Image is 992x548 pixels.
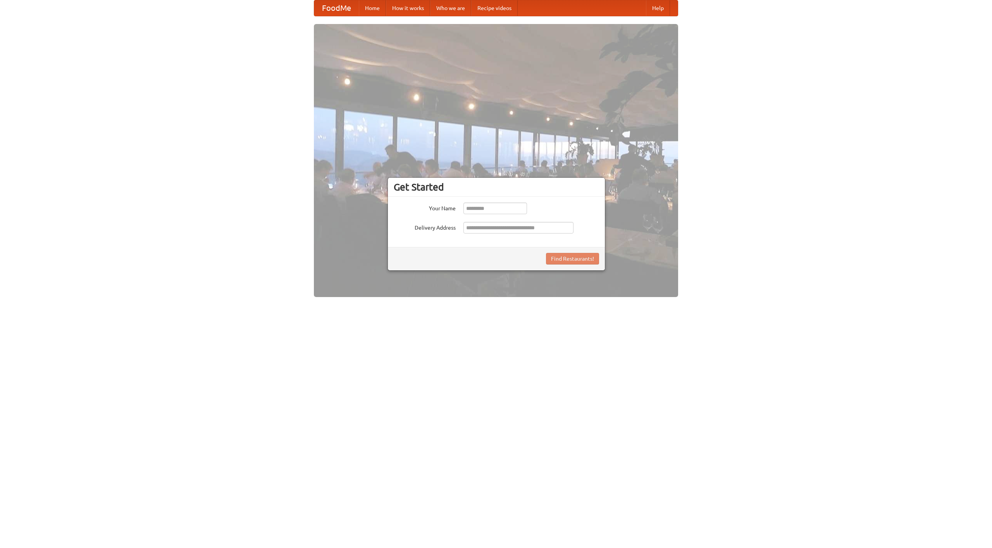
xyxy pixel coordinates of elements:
h3: Get Started [394,181,599,193]
a: Home [359,0,386,16]
a: Recipe videos [471,0,518,16]
button: Find Restaurants! [546,253,599,265]
a: Who we are [430,0,471,16]
a: How it works [386,0,430,16]
label: Delivery Address [394,222,456,232]
a: Help [646,0,670,16]
label: Your Name [394,203,456,212]
a: FoodMe [314,0,359,16]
